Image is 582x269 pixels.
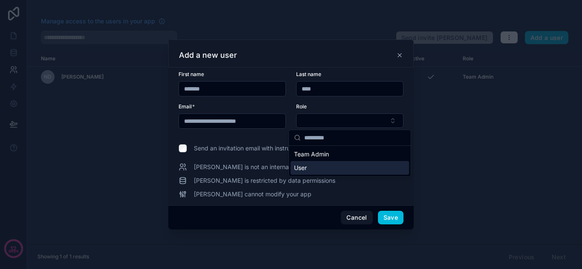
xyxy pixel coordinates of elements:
span: Send an invitation email with instructions to log in [194,144,331,153]
button: Select Button [296,113,403,128]
button: Cancel [341,211,372,224]
button: Save [378,211,403,224]
div: Suggestions [289,146,411,176]
span: User [294,164,307,172]
span: [PERSON_NAME] is restricted by data permissions [194,176,335,185]
span: Team Admin [294,150,329,159]
span: Role [296,103,307,110]
h3: Add a new user [179,50,237,60]
span: [PERSON_NAME] cannot modify your app [194,190,311,198]
span: Email [179,103,192,110]
input: Send an invitation email with instructions to log in [179,144,187,153]
span: First name [179,71,204,77]
span: Last name [296,71,321,77]
span: [PERSON_NAME] is not an internal team member [194,163,331,171]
